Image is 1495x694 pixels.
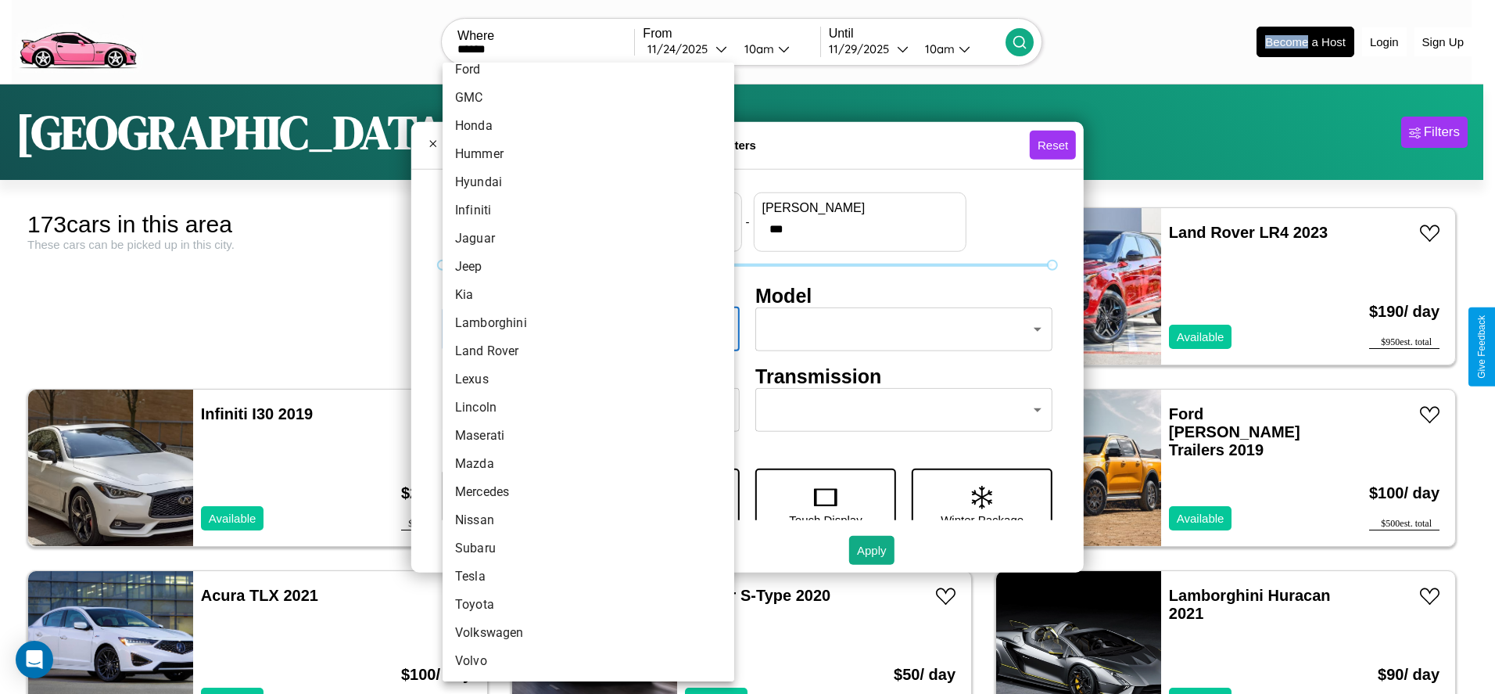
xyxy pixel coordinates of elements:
[443,450,734,478] li: Mazda
[443,140,734,168] li: Hummer
[443,647,734,675] li: Volvo
[443,394,734,422] li: Lincoln
[443,253,734,281] li: Jeep
[443,196,734,225] li: Infiniti
[443,619,734,647] li: Volkswagen
[443,309,734,337] li: Lamborghini
[443,281,734,309] li: Kia
[443,563,734,591] li: Tesla
[443,478,734,506] li: Mercedes
[16,641,53,678] div: Open Intercom Messenger
[443,56,734,84] li: Ford
[443,225,734,253] li: Jaguar
[443,591,734,619] li: Toyota
[443,168,734,196] li: Hyundai
[1476,315,1487,379] div: Give Feedback
[443,534,734,563] li: Subaru
[443,365,734,394] li: Lexus
[443,84,734,112] li: GMC
[443,506,734,534] li: Nissan
[443,337,734,365] li: Land Rover
[443,422,734,450] li: Maserati
[443,112,734,140] li: Honda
